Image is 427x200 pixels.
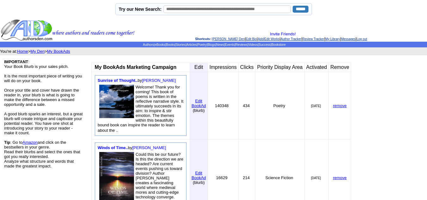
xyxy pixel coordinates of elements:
a: Bookstore [271,43,286,46]
a: Winds of Time.. [98,145,128,150]
a: My Den [30,49,45,54]
font: Edit BookAd [192,171,206,180]
font: Priority Display Area [257,64,302,70]
a: Amazon [22,140,38,145]
font: Clicks [240,64,254,70]
a: Sunrise of Thought.. [98,78,137,83]
a: My Library [325,37,340,41]
a: Books [166,43,175,46]
font: 434 [243,103,250,108]
font: Impressions [210,64,237,70]
a: Stories [176,43,186,46]
font: Activated [306,64,327,70]
font: Edit BookAd [192,99,206,108]
b: IMPORTANT [4,59,28,64]
a: Review Tracker [302,37,324,41]
a: Home [17,49,28,54]
div: : | | | | | | | [136,32,426,41]
a: Invite Friends! [270,32,296,36]
a: Reviews [235,43,247,46]
a: News [216,43,224,46]
a: remove [333,103,346,108]
a: Success [259,43,271,46]
b: Tip [4,140,10,145]
a: Edit Bio [246,37,257,41]
label: Try our New Search: [119,7,162,12]
a: Log out [357,37,367,41]
a: Messages [341,37,356,41]
img: header_logo2.gif [1,19,135,41]
a: Articles [186,43,197,46]
a: EditBookAd [192,170,206,180]
a: Author Tracker [281,37,302,41]
font: : Your Book Blurb is your sales pitch. It is the most important piece of writing you will do on y... [4,59,83,168]
a: My BookAds [47,49,70,54]
font: by [98,145,166,150]
font: 214 [243,175,250,180]
a: [PERSON_NAME] Den [212,37,245,41]
a: [PERSON_NAME] [142,78,176,83]
font: Welcome! Thank you for coming! This book of poems is written in the reflective narrative style. I... [98,85,183,133]
font: by [98,78,176,83]
font: 140348 [215,103,229,108]
font: 16629 [216,175,228,180]
a: Videos [248,43,258,46]
font: Remove [330,64,349,70]
img: 80250.jpg [99,85,134,118]
font: (blurb) [193,180,205,185]
a: Blogs [207,43,215,46]
a: Events [225,43,235,46]
a: Add/Edit Works [258,37,280,41]
font: Poetry [273,103,285,108]
a: [PERSON_NAME] [132,145,166,150]
font: [DATE] [311,176,321,180]
font: [DATE] [311,104,321,108]
a: Authors [143,43,154,46]
a: Poetry [198,43,207,46]
span: Shortcuts: [195,37,211,41]
font: Edit [194,64,203,70]
a: remove [333,175,346,180]
a: eBooks [155,43,165,46]
font: (blurb) [193,108,205,113]
a: EditBookAd [192,98,206,108]
font: Science Fiction [265,175,293,180]
b: My BookAds Marketing Campaign [95,64,176,70]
